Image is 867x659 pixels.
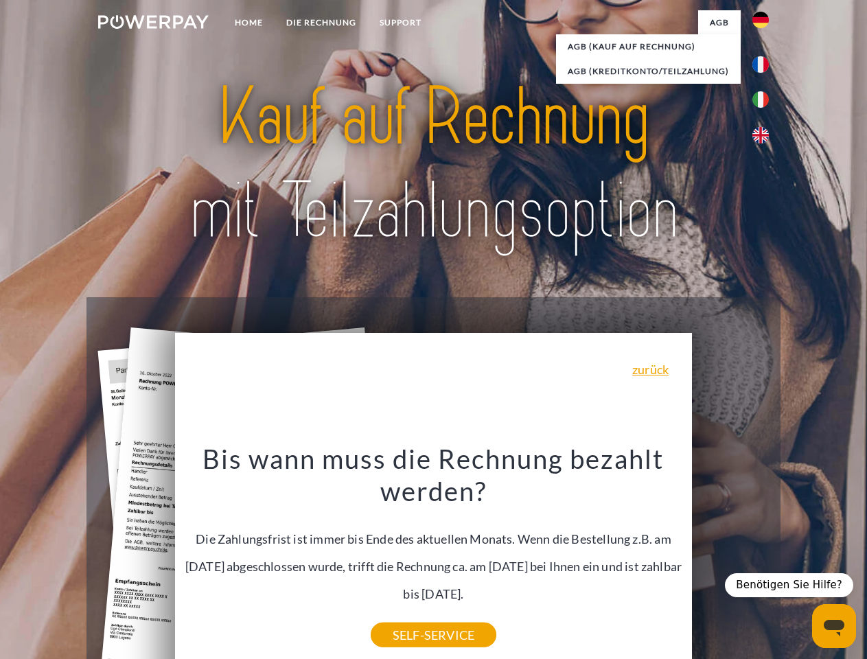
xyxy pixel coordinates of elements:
[371,623,496,647] a: SELF-SERVICE
[183,442,684,508] h3: Bis wann muss die Rechnung bezahlt werden?
[556,34,741,59] a: AGB (Kauf auf Rechnung)
[752,91,769,108] img: it
[223,10,275,35] a: Home
[752,56,769,73] img: fr
[752,127,769,143] img: en
[183,442,684,635] div: Die Zahlungsfrist ist immer bis Ende des aktuellen Monats. Wenn die Bestellung z.B. am [DATE] abg...
[725,573,853,597] div: Benötigen Sie Hilfe?
[556,59,741,84] a: AGB (Kreditkonto/Teilzahlung)
[812,604,856,648] iframe: Schaltfläche zum Öffnen des Messaging-Fensters; Konversation läuft
[275,10,368,35] a: DIE RECHNUNG
[98,15,209,29] img: logo-powerpay-white.svg
[632,363,669,375] a: zurück
[698,10,741,35] a: agb
[131,66,736,263] img: title-powerpay_de.svg
[752,12,769,28] img: de
[368,10,433,35] a: SUPPORT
